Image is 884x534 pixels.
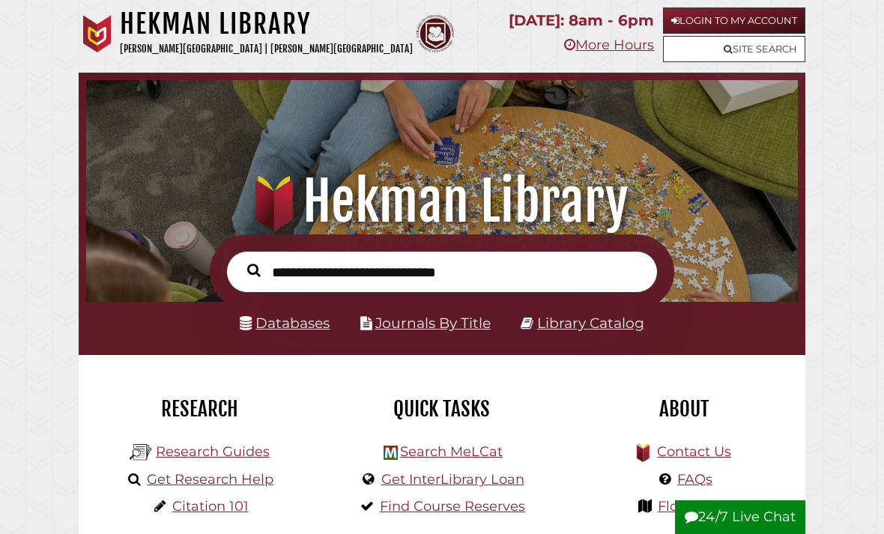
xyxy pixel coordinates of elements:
img: Calvin Theological Seminary [417,15,454,52]
h2: Research [90,396,309,422]
img: Calvin University [79,15,116,52]
img: Hekman Library Logo [130,441,152,464]
h2: About [575,396,794,422]
a: Citation 101 [172,498,249,515]
button: Search [240,261,268,281]
a: Library Catalog [537,315,644,332]
a: Get Research Help [147,471,273,488]
a: Floor Maps [658,498,732,515]
a: Research Guides [156,443,270,460]
i: Search [247,264,261,278]
a: Journals By Title [375,315,491,332]
h1: Hekman Library [100,169,785,234]
a: Site Search [663,36,805,62]
a: Search MeLCat [400,443,503,460]
p: [DATE]: 8am - 6pm [509,7,654,34]
a: Get InterLibrary Loan [381,471,524,488]
img: Hekman Library Logo [384,446,398,460]
a: Databases [240,315,330,332]
a: Contact Us [657,443,731,460]
a: Login to My Account [663,7,805,34]
a: FAQs [677,471,712,488]
h2: Quick Tasks [332,396,551,422]
p: [PERSON_NAME][GEOGRAPHIC_DATA] | [PERSON_NAME][GEOGRAPHIC_DATA] [120,40,413,58]
a: More Hours [564,37,654,53]
a: Find Course Reserves [380,498,525,515]
h1: Hekman Library [120,7,413,40]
